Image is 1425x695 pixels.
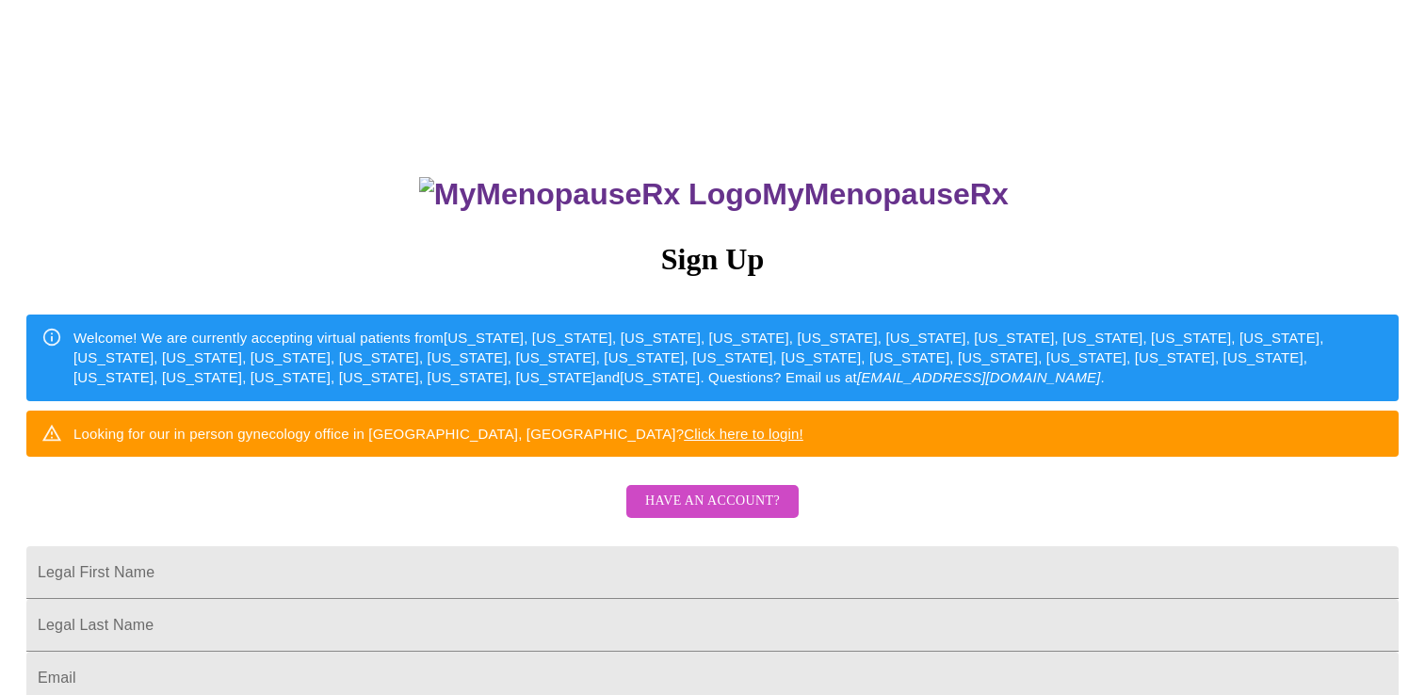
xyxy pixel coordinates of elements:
div: Welcome! We are currently accepting virtual patients from [US_STATE], [US_STATE], [US_STATE], [US... [73,320,1384,396]
button: Have an account? [626,485,799,518]
h3: Sign Up [26,242,1399,277]
a: Click here to login! [684,426,803,442]
span: Have an account? [645,490,780,513]
a: Have an account? [622,506,803,522]
em: [EMAIL_ADDRESS][DOMAIN_NAME] [857,369,1101,385]
img: MyMenopauseRx Logo [419,177,762,212]
div: Looking for our in person gynecology office in [GEOGRAPHIC_DATA], [GEOGRAPHIC_DATA]? [73,416,803,451]
h3: MyMenopauseRx [29,177,1400,212]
